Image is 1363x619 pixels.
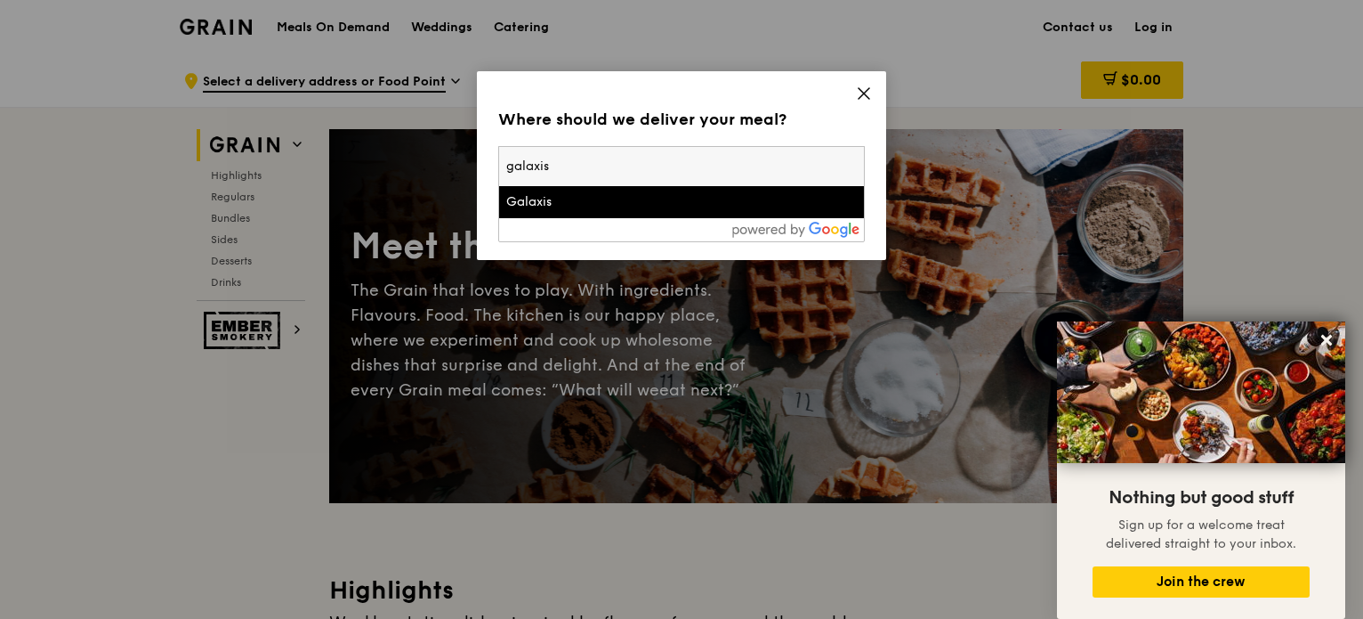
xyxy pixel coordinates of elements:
[506,193,770,211] div: Galaxis
[1312,326,1341,354] button: Close
[1057,322,1345,463] img: DSC07876-Edit02-Large.jpeg
[498,107,865,132] div: Where should we deliver your meal?
[1093,566,1310,598] button: Join the crew
[1109,487,1294,509] span: Nothing but good stuff
[732,222,860,238] img: powered-by-google.60e8a832.png
[1106,517,1296,551] span: Sign up for a welcome treat delivered straight to your inbox.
